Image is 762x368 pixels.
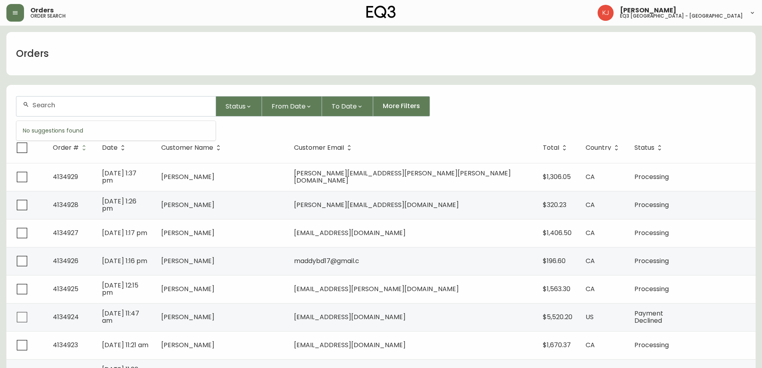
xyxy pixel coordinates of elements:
[543,340,571,350] span: $1,670.37
[543,145,559,150] span: Total
[161,284,214,294] span: [PERSON_NAME]
[53,172,78,181] span: 4134929
[543,200,566,209] span: $320.23
[53,145,79,150] span: Order #
[598,5,614,21] img: 24a625d34e264d2520941288c4a55f8e
[294,256,359,265] span: maddybd17@gmail.c
[102,256,147,265] span: [DATE] 1:16 pm
[102,340,148,350] span: [DATE] 11:21 am
[543,228,572,237] span: $1,406.50
[102,281,138,297] span: [DATE] 12:15 pm
[161,312,214,322] span: [PERSON_NAME]
[30,7,54,14] span: Orders
[161,340,214,350] span: [PERSON_NAME]
[373,96,430,117] button: More Filters
[634,256,669,265] span: Processing
[634,200,669,209] span: Processing
[543,256,566,265] span: $196.60
[16,121,216,141] div: No suggestions found
[53,312,79,322] span: 4134924
[586,172,595,181] span: CA
[294,144,354,151] span: Customer Email
[294,200,459,209] span: [PERSON_NAME][EMAIL_ADDRESS][DOMAIN_NAME]
[634,172,669,181] span: Processing
[586,340,595,350] span: CA
[16,47,49,60] h1: Orders
[102,309,139,325] span: [DATE] 11:47 am
[586,228,595,237] span: CA
[586,312,594,322] span: US
[634,284,669,294] span: Processing
[272,101,306,111] span: From Date
[102,197,136,213] span: [DATE] 1:26 pm
[226,101,246,111] span: Status
[102,228,147,237] span: [DATE] 1:17 pm
[161,172,214,181] span: [PERSON_NAME]
[30,14,66,18] h5: order search
[586,284,595,294] span: CA
[161,256,214,265] span: [PERSON_NAME]
[620,14,743,18] h5: eq3 [GEOGRAPHIC_DATA] - [GEOGRAPHIC_DATA]
[102,169,136,185] span: [DATE] 1:37 pm
[53,284,78,294] span: 4134925
[383,102,420,111] span: More Filters
[53,228,78,237] span: 4134927
[53,256,78,265] span: 4134926
[586,144,622,151] span: Country
[102,145,118,150] span: Date
[322,96,373,117] button: To Date
[294,169,511,185] span: [PERSON_NAME][EMAIL_ADDRESS][PERSON_NAME][PERSON_NAME][DOMAIN_NAME]
[32,101,209,109] input: Search
[161,228,214,237] span: [PERSON_NAME]
[634,145,654,150] span: Status
[543,312,572,322] span: $5,520.20
[634,144,665,151] span: Status
[102,144,128,151] span: Date
[634,340,669,350] span: Processing
[161,200,214,209] span: [PERSON_NAME]
[294,228,406,237] span: [EMAIL_ADDRESS][DOMAIN_NAME]
[294,312,406,322] span: [EMAIL_ADDRESS][DOMAIN_NAME]
[294,284,459,294] span: [EMAIL_ADDRESS][PERSON_NAME][DOMAIN_NAME]
[161,145,213,150] span: Customer Name
[161,144,224,151] span: Customer Name
[53,144,89,151] span: Order #
[53,340,78,350] span: 4134923
[586,256,595,265] span: CA
[543,144,570,151] span: Total
[262,96,322,117] button: From Date
[586,145,611,150] span: Country
[216,96,262,117] button: Status
[620,7,676,14] span: [PERSON_NAME]
[543,172,571,181] span: $1,306.05
[586,200,595,209] span: CA
[53,200,78,209] span: 4134928
[332,101,357,111] span: To Date
[366,6,396,18] img: logo
[634,309,663,325] span: Payment Declined
[634,228,669,237] span: Processing
[543,284,570,294] span: $1,563.30
[294,145,344,150] span: Customer Email
[294,340,406,350] span: [EMAIL_ADDRESS][DOMAIN_NAME]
